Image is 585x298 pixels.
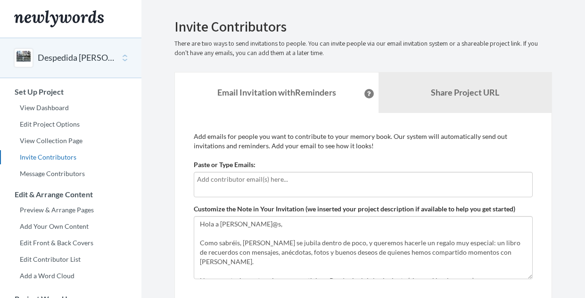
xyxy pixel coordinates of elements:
b: Share Project URL [431,87,499,97]
label: Paste or Type Emails: [194,160,255,169]
h2: Invite Contributors [174,19,552,34]
textarea: Hola a [PERSON_NAME]@s, Como sabréis, [PERSON_NAME] se jubila dentro de poco, y queremos hacerle ... [194,216,533,279]
img: Newlywords logo [14,10,104,27]
p: There are two ways to send invitations to people. You can invite people via our email invitation ... [174,39,552,58]
label: Customize the Note in Your Invitation (we inserted your project description if available to help ... [194,204,515,214]
iframe: Abre un widget desde donde se puede chatear con uno de los agentes [512,270,576,293]
button: Despedida [PERSON_NAME] [PERSON_NAME] [38,52,114,64]
h3: Set Up Project [0,88,141,96]
p: Add emails for people you want to contribute to your memory book. Our system will automatically s... [194,132,533,151]
h3: Edit & Arrange Content [0,190,141,199]
strong: Email Invitation with Reminders [217,87,336,97]
input: Add contributor email(s) here... [197,174,529,185]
